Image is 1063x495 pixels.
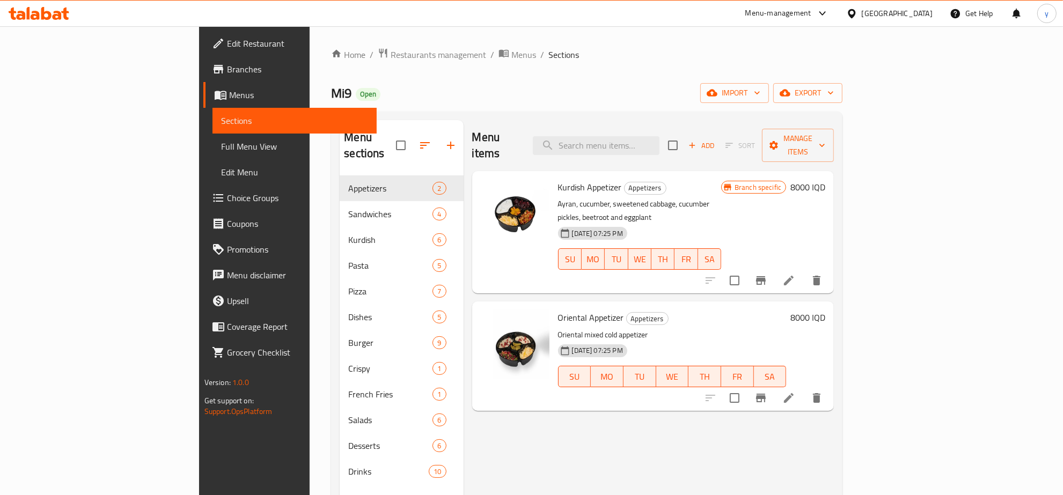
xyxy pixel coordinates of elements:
span: 1.0.0 [232,375,249,389]
span: Promotions [227,243,368,256]
div: Crispy [348,362,432,375]
button: TU [624,366,656,387]
span: 6 [433,415,445,425]
span: Pasta [348,259,432,272]
button: delete [804,268,830,293]
span: WE [633,252,647,267]
button: delete [804,385,830,411]
img: Kurdish Appetizer [481,180,549,248]
span: 6 [433,235,445,245]
nav: breadcrumb [331,48,842,62]
span: Coupons [227,217,368,230]
button: SU [558,248,582,270]
span: Menus [229,88,368,101]
span: Version: [204,375,231,389]
h6: 8000 IQD [790,180,825,195]
span: Coverage Report [227,320,368,333]
div: Burger9 [340,330,463,356]
a: Coupons [203,211,377,237]
a: Menu disclaimer [203,262,377,288]
a: Upsell [203,288,377,314]
button: Manage items [762,129,834,162]
input: search [533,136,659,155]
a: Edit Menu [212,159,377,185]
span: Edit Menu [221,166,368,179]
div: items [432,439,446,452]
span: Add [687,139,716,152]
span: Restaurants management [391,48,486,61]
span: Sections [548,48,579,61]
div: items [429,465,446,478]
button: WE [656,366,689,387]
button: MO [582,248,605,270]
a: Branches [203,56,377,82]
span: Pizza [348,285,432,298]
button: Add [684,137,719,154]
div: Menu-management [745,7,811,20]
div: Salads6 [340,407,463,433]
button: TU [605,248,628,270]
span: Menu disclaimer [227,269,368,282]
span: SU [563,369,587,385]
div: items [432,388,446,401]
button: SA [698,248,721,270]
span: FR [725,369,750,385]
div: Appetizers [626,312,669,325]
span: Menus [511,48,536,61]
div: Dishes [348,311,432,323]
a: Choice Groups [203,185,377,211]
span: TH [693,369,717,385]
span: Select section first [719,137,762,154]
span: 5 [433,312,445,322]
img: Oriental Appetizer [481,310,549,379]
li: / [490,48,494,61]
a: Edit Restaurant [203,31,377,56]
p: Oriental mixed cold appetizer [558,328,787,342]
span: 6 [433,441,445,451]
div: [GEOGRAPHIC_DATA] [862,8,933,19]
button: TH [688,366,721,387]
div: items [432,311,446,323]
span: Select to update [723,269,746,292]
button: export [773,83,842,103]
div: Crispy1 [340,356,463,381]
button: Add section [438,132,464,158]
li: / [540,48,544,61]
span: SA [758,369,782,385]
div: Drinks10 [340,459,463,484]
span: [DATE] 07:25 PM [568,228,627,239]
span: TU [609,252,624,267]
span: Appetizers [627,313,668,325]
div: items [432,233,446,246]
span: Get support on: [204,394,254,408]
button: TH [651,248,675,270]
span: Oriental Appetizer [558,309,624,326]
span: Grocery Checklist [227,346,368,359]
span: import [709,86,760,100]
div: French Fries [348,388,432,401]
span: 2 [433,183,445,194]
span: Full Menu View [221,140,368,153]
span: Salads [348,413,432,426]
a: Coverage Report [203,314,377,339]
div: Appetizers2 [340,175,463,201]
div: Appetizers [624,182,666,195]
button: MO [591,366,624,387]
span: export [782,86,834,100]
span: Desserts [348,439,432,452]
span: TU [628,369,652,385]
span: SA [702,252,717,267]
div: Sandwiches [348,208,432,220]
button: FR [675,248,698,270]
a: Menus [203,82,377,108]
span: 5 [433,261,445,271]
span: Kurdish [348,233,432,246]
a: Restaurants management [378,48,486,62]
div: items [432,285,446,298]
div: Kurdish6 [340,227,463,253]
span: MO [586,252,600,267]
